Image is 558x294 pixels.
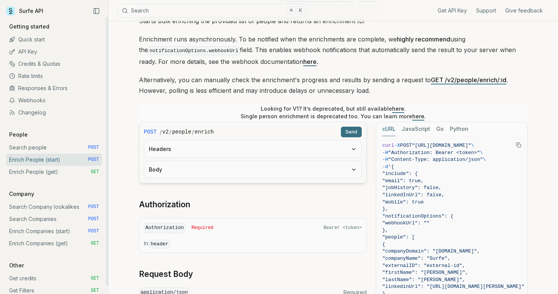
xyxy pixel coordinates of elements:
[513,139,524,151] button: Copy Text
[6,33,102,46] a: Quick start
[139,199,190,210] a: Authorization
[303,58,317,65] a: here
[382,227,388,233] span: },
[6,213,102,225] a: Search Companies POST
[88,216,99,222] span: POST
[6,70,102,82] a: Rate limits
[6,46,102,58] a: API Key
[149,240,170,248] code: header
[382,270,468,275] span: "firstName": "[PERSON_NAME]",
[91,288,99,294] span: GET
[6,237,102,250] a: Enrich Companies (get) GET
[400,143,412,148] span: POST
[382,206,388,212] span: },
[480,150,483,156] span: \
[382,150,388,156] span: -H
[91,169,99,175] span: GET
[382,277,465,283] span: "lastName": "[PERSON_NAME]",
[382,143,394,148] span: curl
[382,164,388,170] span: -d
[382,178,424,184] span: "email": true,
[341,127,362,137] button: Send
[192,128,194,136] span: /
[144,141,361,157] button: Headers
[382,199,424,205] span: "mobile": true
[6,166,102,178] a: Enrich People (get) GET
[6,154,102,166] a: Enrich People (start) POST
[388,150,480,156] span: "Authorization: Bearer <token>"
[296,6,305,15] kbd: K
[6,262,27,269] p: Other
[160,128,162,136] span: /
[388,164,394,170] span: '{
[382,185,441,191] span: "jobHistory": false,
[139,75,528,96] p: Alternatively, you can manually check the enrichment's progress and results by sending a request ...
[6,131,31,138] p: People
[431,76,506,84] a: GET /v2/people/enrich/:id
[139,34,528,67] p: Enrichment runs asynchronously. To be notified when the enrichments are complete, we using the fi...
[287,6,295,15] kbd: ⌘
[88,228,99,234] span: POST
[91,240,99,246] span: GET
[6,106,102,119] a: Changelog
[162,128,169,136] code: v2
[323,225,362,231] span: Bearer <token>
[169,128,171,136] span: /
[388,157,483,162] span: "Content-Type: application/json"
[412,113,424,119] a: here
[471,143,474,148] span: \
[118,4,307,17] button: Search⌘K
[195,128,214,136] code: enrich
[191,225,213,231] span: Required
[450,122,468,136] button: Python
[88,204,99,210] span: POST
[6,58,102,70] a: Credits & Quotas
[172,128,191,136] code: people
[382,256,450,261] span: "companyName": "Surfe",
[6,5,43,17] a: Surfe API
[6,201,102,213] a: Search Company lookalikes POST
[88,157,99,163] span: POST
[382,157,388,162] span: -H
[412,143,471,148] span: "[URL][DOMAIN_NAME]"
[6,272,102,284] a: Get credits GET
[397,35,450,43] strong: highly recommend
[6,141,102,154] a: Search people POST
[88,145,99,151] span: POST
[382,234,415,240] span: "people": [
[402,122,430,136] button: JavaScript
[438,7,467,14] a: Get API Key
[6,190,37,198] p: Company
[382,220,430,226] span: "webhookUrl": ""
[6,225,102,237] a: Enrich Companies (start) POST
[382,284,524,289] span: "linkedinUrl": "[URL][DOMAIN_NAME][PERSON_NAME]"
[144,240,362,248] p: In:
[144,161,361,178] button: Body
[91,275,99,281] span: GET
[148,46,240,55] code: notificationOptions.webhookUrl
[144,128,157,136] span: POST
[139,269,193,280] a: Request Body
[382,122,396,136] button: cURL
[6,82,102,94] a: Responses & Errors
[382,171,418,176] span: "include": {
[91,5,102,17] button: Collapse Sidebar
[476,7,496,14] a: Support
[392,105,404,112] a: here
[436,122,444,136] button: Go
[382,248,480,254] span: "companyDomain": "[DOMAIN_NAME]",
[382,192,445,198] span: "linkedInUrl": false,
[394,143,400,148] span: -X
[382,242,385,247] span: {
[144,223,185,233] code: Authorization
[505,7,543,14] a: Give feedback
[483,157,486,162] span: \
[382,263,465,269] span: "externalID": "external-id",
[6,23,52,30] p: Getting started
[6,94,102,106] a: Webhooks
[241,105,426,120] p: Looking for V1? It’s deprecated, but still available . Single person enrichment is deprecated too...
[382,213,453,219] span: "notificationOptions": {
